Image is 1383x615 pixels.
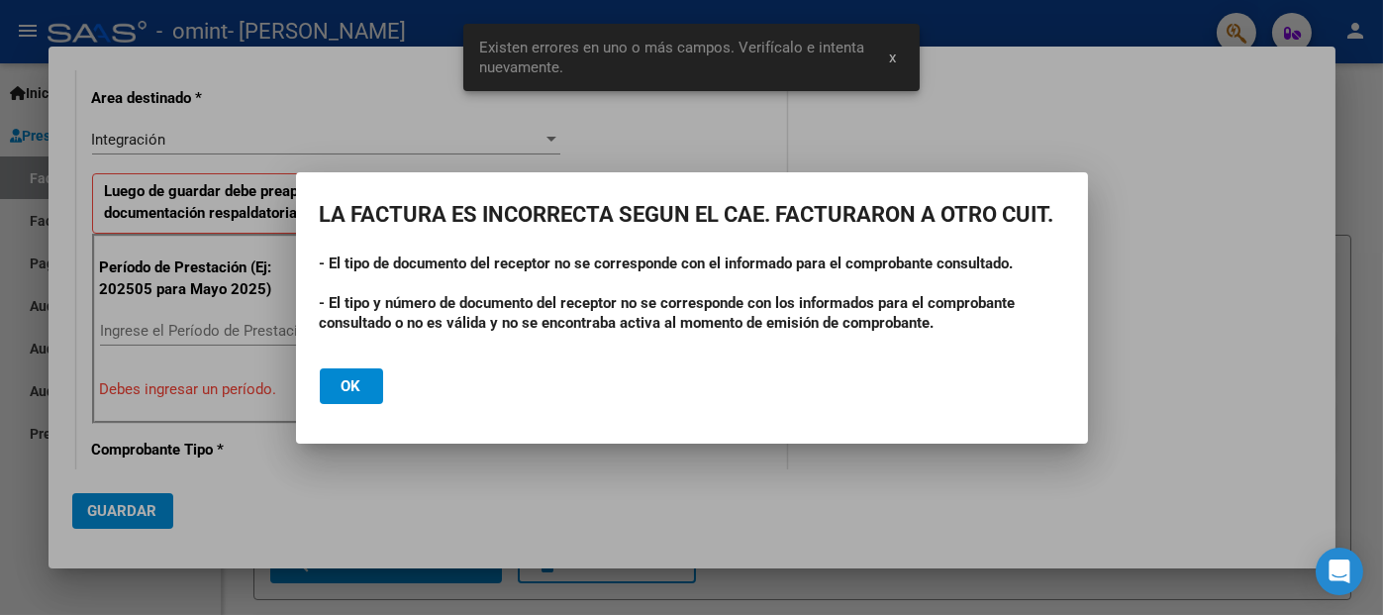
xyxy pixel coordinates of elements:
span: Ok [342,377,361,395]
strong: - El tipo de documento del receptor no se corresponde con el informado para el comprobante consul... [320,255,1014,272]
div: Open Intercom Messenger [1316,548,1363,595]
h2: LA FACTURA ES INCORRECTA SEGUN EL CAE. FACTURARON A OTRO CUIT. [320,196,1064,234]
strong: - El tipo y número de documento del receptor no se corresponde con los informados para el comprob... [320,294,1016,332]
button: Ok [320,368,383,404]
